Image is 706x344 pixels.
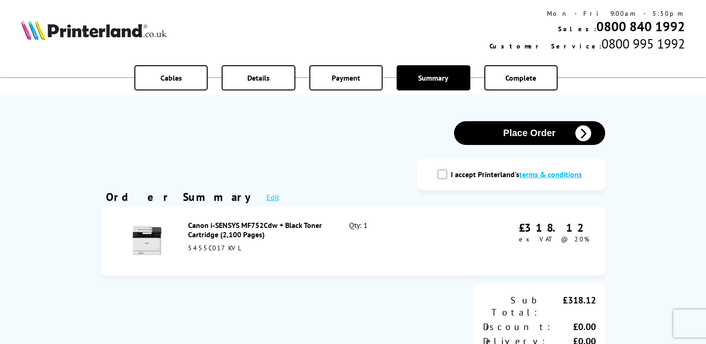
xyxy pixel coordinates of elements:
div: £318.12 [519,220,591,235]
label: I accept Printerland's [451,170,587,179]
div: Canon i-SENSYS MF752Cdw + Black Toner Cartridge (2,100 Pages) [188,220,329,239]
span: ex VAT @ 20% [519,235,589,243]
div: £0.00 [552,321,596,333]
img: Canon i-SENSYS MF752Cdw + Black Toner Cartridge (2,100 Pages) [131,224,163,256]
span: Customer Service: [489,42,601,50]
img: Printerland Logo [21,20,167,40]
div: Mon - Fri 9:00am - 5:30pm [489,9,685,18]
a: modal_tc [519,170,582,179]
a: 0800 840 1992 [596,18,685,35]
div: Qty: 1 [349,220,446,261]
div: Sub Total: [483,294,539,318]
a: Edit [266,193,279,202]
span: Payment [332,73,360,83]
span: Sales: [558,25,596,33]
span: Cables [161,73,182,83]
div: 5455C017KVL [188,244,329,252]
span: Summary [418,73,448,83]
div: Order Summary [106,190,257,204]
div: £318.12 [539,294,596,318]
span: Complete [505,73,536,83]
span: 0800 995 1992 [601,35,685,52]
span: Details [247,73,270,83]
div: Discount: [483,321,552,333]
button: Place Order [454,121,605,145]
